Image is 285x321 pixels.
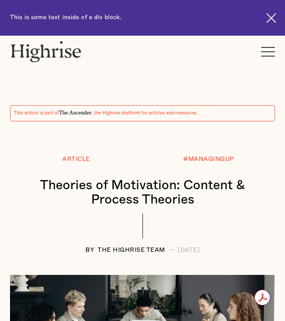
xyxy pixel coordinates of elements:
div: — [169,247,175,254]
div: BY [85,247,94,254]
div: Article [62,156,90,163]
img: Cross icon [266,13,276,23]
span: This article is part of [14,111,59,115]
div: [DATE] [178,247,200,254]
img: Highrise logo [10,41,82,62]
h1: Theories of Motivation: Content & Process Theories [19,178,266,207]
div: The Highrise Team [98,247,165,254]
span: The Ascender [59,108,92,114]
div: #MANAGINGUP [183,156,234,163]
span: , the Highrise platform for articles and resources. [92,111,197,115]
